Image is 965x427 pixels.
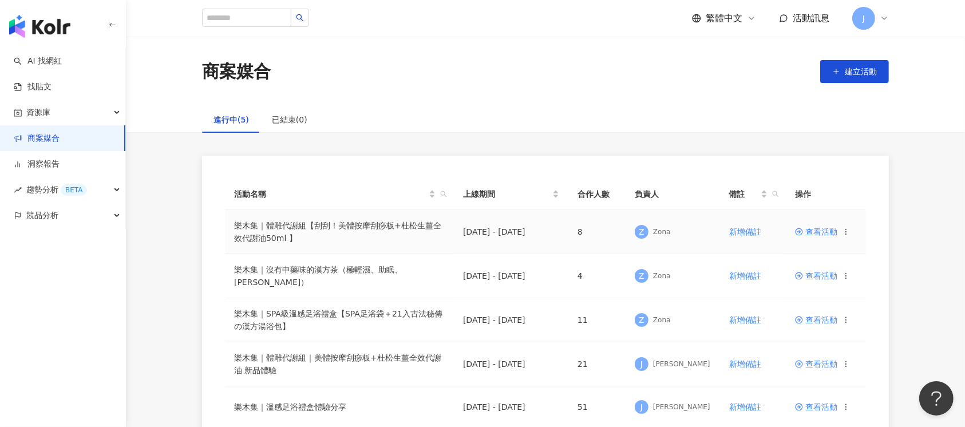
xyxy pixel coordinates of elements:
[639,226,644,238] span: Z
[719,179,786,210] th: 備註
[786,179,866,210] th: 操作
[202,60,271,84] div: 商案媒合
[729,359,761,369] span: 新增備註
[653,402,710,412] div: [PERSON_NAME]
[919,381,954,416] iframe: Help Scout Beacon - Open
[14,81,52,93] a: 找貼文
[706,12,742,25] span: 繁體中文
[729,227,761,236] span: 新增備註
[770,185,781,203] span: search
[463,188,550,200] span: 上線期間
[639,314,644,326] span: Z
[272,113,307,126] div: 已結束(0)
[454,210,568,254] td: [DATE] - [DATE]
[795,228,837,236] a: 查看活動
[729,309,762,331] button: 新增備註
[568,298,626,342] td: 11
[568,210,626,254] td: 8
[225,254,454,298] td: 樂木集｜沒有中藥味的漢方茶（極輕濕、助眠、[PERSON_NAME]）
[653,227,671,237] div: Zona
[729,396,762,418] button: 新增備註
[653,315,671,325] div: Zona
[626,179,719,210] th: 負責人
[729,353,762,375] button: 新增備註
[225,342,454,386] td: 樂木集｜體雕代謝組｜美體按摩刮痧板+杜松生薑全效代謝油 新品體驗
[26,177,87,203] span: 趨勢分析
[9,15,70,38] img: logo
[225,298,454,342] td: 樂木集｜SPA級溫感足浴禮盒【SPA足浴袋＋21入古法秘傳の漢方湯浴包】
[653,359,710,369] div: [PERSON_NAME]
[61,184,87,196] div: BETA
[729,315,761,325] span: 新增備註
[653,271,671,281] div: Zona
[795,403,837,411] a: 查看活動
[225,179,454,210] th: 活動名稱
[863,12,865,25] span: J
[729,220,762,243] button: 新增備註
[795,316,837,324] a: 查看活動
[639,270,644,282] span: Z
[640,358,643,370] span: J
[793,13,829,23] span: 活動訊息
[454,342,568,386] td: [DATE] - [DATE]
[729,188,758,200] span: 備註
[729,402,761,412] span: 新增備註
[234,188,426,200] span: 活動名稱
[14,133,60,144] a: 商案媒合
[14,56,62,67] a: searchAI 找網紅
[14,159,60,170] a: 洞察報告
[568,179,626,210] th: 合作人數
[26,100,50,125] span: 資源庫
[729,264,762,287] button: 新增備註
[568,254,626,298] td: 4
[225,210,454,254] td: 樂木集｜體雕代謝組【刮刮！美體按摩刮痧板+杜松生薑全效代謝油50ml 】
[640,401,643,413] span: J
[729,271,761,280] span: 新增備註
[772,191,779,197] span: search
[568,342,626,386] td: 21
[438,185,449,203] span: search
[454,179,568,210] th: 上線期間
[440,191,447,197] span: search
[454,254,568,298] td: [DATE] - [DATE]
[26,203,58,228] span: 競品分析
[795,272,837,280] a: 查看活動
[454,298,568,342] td: [DATE] - [DATE]
[845,67,877,76] span: 建立活動
[14,186,22,194] span: rise
[296,14,304,22] span: search
[795,360,837,368] a: 查看活動
[213,113,249,126] div: 進行中(5)
[820,60,889,83] button: 建立活動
